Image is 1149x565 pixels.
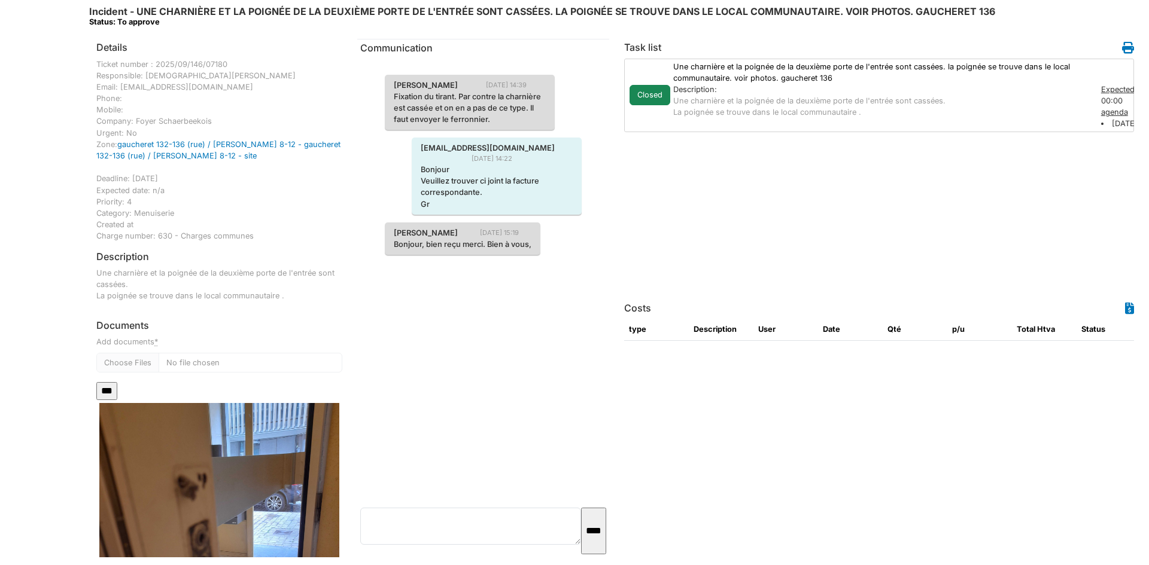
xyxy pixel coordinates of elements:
div: Closed [630,85,670,105]
span: [EMAIL_ADDRESS][DOMAIN_NAME] [412,142,564,154]
h6: Documents [96,320,342,331]
h6: Details [96,42,127,53]
span: translation missing: en.HTVA [1037,325,1055,334]
div: Description: [673,84,1089,95]
th: type [624,319,689,340]
div: Status: To approve [89,17,995,26]
h6: Task list [624,42,661,53]
p: Une charnière et la poignée de la deuxième porte de l'entrée sont cassées. La poignée se trouve d... [96,267,342,302]
th: p/u [947,319,1012,340]
span: [PERSON_NAME] [385,80,467,91]
span: [PERSON_NAME] [385,227,467,239]
i: Work order [1122,42,1134,54]
p: Bonjour, bien reçu merci. Bien à vous, [394,239,531,250]
p: Bonjour Veuillez trouver ci joint la facture correspondante. Gr [421,164,573,210]
th: Qté [883,319,947,340]
span: [DATE] 14:39 [486,80,536,90]
p: Fixation du tirant. Par contre la charnière est cassée et on en a pas de ce type. Il faut envoyer... [394,91,546,126]
div: Ticket number : 2025/09/146/07180 Responsible: [DEMOGRAPHIC_DATA][PERSON_NAME] Email: [EMAIL_ADDR... [96,59,342,242]
th: User [753,319,818,340]
h6: Incident - UNE CHARNIÈRE ET LA POIGNÉE DE LA DEUXIÈME PORTE DE L'ENTRÉE SONT CASSÉES. LA POIGNÉE ... [89,6,995,27]
span: translation missing: en.communication.communication [360,42,433,54]
th: Date [818,319,883,340]
th: Description [689,319,753,340]
span: translation missing: en.total [1017,325,1035,334]
div: Une charnière et la poignée de la deuxième porte de l'entrée sont cassées. la poignée se trouve d... [667,61,1095,84]
abbr: required [154,337,158,346]
a: gaucheret 132-136 (rue) / [PERSON_NAME] 8-12 - gaucheret 132-136 (rue) / [PERSON_NAME] 8-12 - site [96,140,341,160]
p: Une charnière et la poignée de la deuxième porte de l'entrée sont cassées. La poignée se trouve d... [673,95,1089,118]
h6: Costs [624,303,651,314]
span: [DATE] 14:22 [472,154,521,164]
th: Status [1077,319,1141,340]
label: Add documents [96,336,158,347]
h6: Description [96,251,149,262]
span: [DATE] 15:19 [480,228,528,238]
